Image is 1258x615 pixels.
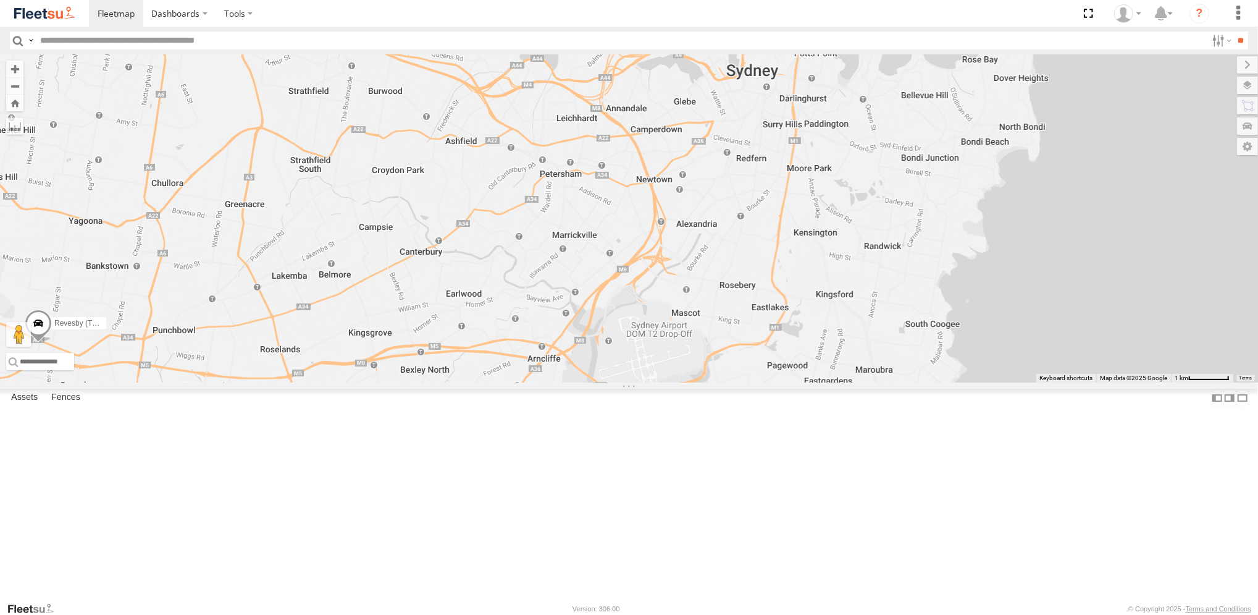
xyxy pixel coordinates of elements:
[6,95,23,111] button: Zoom Home
[1223,389,1236,407] label: Dock Summary Table to the Right
[1128,605,1251,613] div: © Copyright 2025 -
[1110,4,1146,23] div: Adrian Singleton
[54,319,170,328] span: Revesby (T07 - [PERSON_NAME])
[26,32,36,49] label: Search Query
[1100,375,1167,381] span: Map data ©2025 Google
[45,389,86,407] label: Fences
[1211,389,1223,407] label: Dock Summary Table to the Left
[6,61,23,77] button: Zoom in
[1171,374,1233,383] button: Map Scale: 1 km per 63 pixels
[6,117,23,135] label: Measure
[6,77,23,95] button: Zoom out
[5,389,44,407] label: Assets
[7,603,64,615] a: Visit our Website
[12,5,77,22] img: fleetsu-logo-horizontal.svg
[1237,138,1258,155] label: Map Settings
[1175,375,1188,381] span: 1 km
[6,322,31,347] button: Drag Pegman onto the map to open Street View
[1189,4,1209,23] i: ?
[572,605,619,613] div: Version: 306.00
[1239,376,1252,381] a: Terms
[1236,389,1249,407] label: Hide Summary Table
[1039,374,1092,383] button: Keyboard shortcuts
[1186,605,1251,613] a: Terms and Conditions
[1207,32,1234,49] label: Search Filter Options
